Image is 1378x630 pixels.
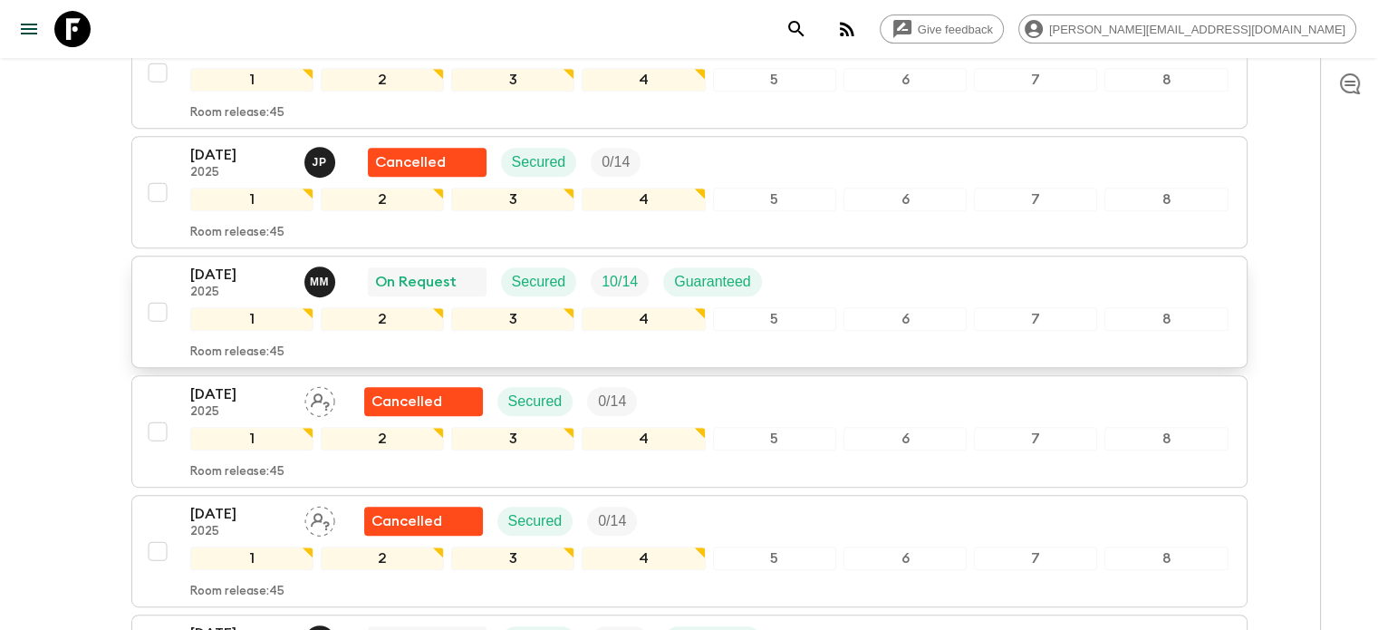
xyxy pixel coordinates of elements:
[974,307,1097,331] div: 7
[321,427,444,451] div: 2
[713,68,836,92] div: 5
[974,68,1097,92] div: 7
[304,392,335,406] span: Assign pack leader
[321,68,444,92] div: 2
[190,166,290,180] p: 2025
[1104,307,1228,331] div: 8
[908,23,1003,36] span: Give feedback
[974,547,1097,570] div: 7
[582,547,705,570] div: 4
[843,547,967,570] div: 6
[843,427,967,451] div: 6
[582,68,705,92] div: 4
[1018,15,1356,44] div: [PERSON_NAME][EMAIL_ADDRESS][DOMAIN_NAME]
[190,188,313,211] div: 1
[843,188,967,211] div: 6
[131,16,1248,129] button: [DATE]2025Assign pack leaderFlash Pack cancellationSecuredTrip Fill12345678Room release:45
[190,106,284,121] p: Room release: 45
[190,307,313,331] div: 1
[321,307,444,331] div: 2
[602,151,630,173] p: 0 / 14
[508,510,563,532] p: Secured
[304,511,335,526] span: Assign pack leader
[843,307,967,331] div: 6
[321,188,444,211] div: 2
[304,267,339,297] button: MM
[497,507,573,536] div: Secured
[190,345,284,360] p: Room release: 45
[190,264,290,286] p: [DATE]
[1104,68,1228,92] div: 8
[190,144,290,166] p: [DATE]
[713,427,836,451] div: 5
[310,275,329,289] p: M M
[375,151,446,173] p: Cancelled
[880,15,1004,44] a: Give feedback
[190,383,290,405] p: [DATE]
[713,307,836,331] div: 5
[512,151,566,173] p: Secured
[131,136,1248,248] button: [DATE]2025Josefina PaezFlash Pack cancellationSecuredTrip Fill12345678Room release:45
[1104,188,1228,211] div: 8
[190,405,290,420] p: 2025
[190,465,284,480] p: Room release: 45
[304,147,339,178] button: JP
[190,547,313,570] div: 1
[451,547,574,570] div: 3
[371,510,442,532] p: Cancelled
[713,547,836,570] div: 5
[304,152,339,167] span: Josefina Paez
[778,11,814,47] button: search adventures
[131,256,1248,368] button: [DATE]2025Mariana MartinsOn RequestSecuredTrip FillGuaranteed12345678Room release:45
[375,271,457,293] p: On Request
[190,427,313,451] div: 1
[11,11,47,47] button: menu
[304,272,339,286] span: Mariana Martins
[313,155,327,170] p: J P
[674,271,751,293] p: Guaranteed
[368,148,487,177] div: Flash Pack cancellation
[598,510,626,532] p: 0 / 14
[364,387,483,416] div: Flash Pack cancellation
[591,148,641,177] div: Trip Fill
[190,503,290,525] p: [DATE]
[501,148,577,177] div: Secured
[713,188,836,211] div: 5
[190,68,313,92] div: 1
[131,375,1248,488] button: [DATE]2025Assign pack leaderFlash Pack cancellationSecuredTrip Fill12345678Room release:45
[371,391,442,412] p: Cancelled
[843,68,967,92] div: 6
[1104,427,1228,451] div: 8
[364,507,483,536] div: Flash Pack cancellation
[451,68,574,92] div: 3
[1039,23,1355,36] span: [PERSON_NAME][EMAIL_ADDRESS][DOMAIN_NAME]
[190,585,284,599] p: Room release: 45
[190,286,290,300] p: 2025
[190,525,290,539] p: 2025
[321,547,444,570] div: 2
[974,188,1097,211] div: 7
[974,427,1097,451] div: 7
[1104,547,1228,570] div: 8
[587,507,637,536] div: Trip Fill
[131,495,1248,607] button: [DATE]2025Assign pack leaderFlash Pack cancellationSecuredTrip Fill12345678Room release:45
[190,226,284,240] p: Room release: 45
